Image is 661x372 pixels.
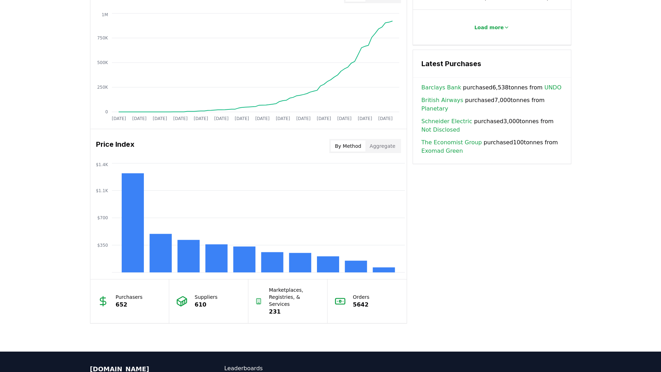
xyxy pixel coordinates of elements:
[195,301,217,309] p: 610
[421,96,463,105] a: British Airways
[378,116,393,121] tspan: [DATE]
[296,116,311,121] tspan: [DATE]
[97,85,108,90] tspan: 250K
[353,301,369,309] p: 5642
[421,58,563,69] h3: Latest Purchases
[421,117,563,134] span: purchased 3,000 tonnes from
[358,116,372,121] tspan: [DATE]
[544,83,561,92] a: UNDO
[366,140,400,152] button: Aggregate
[275,116,290,121] tspan: [DATE]
[421,138,563,155] span: purchased 100 tonnes from
[105,109,108,114] tspan: 0
[469,20,515,34] button: Load more
[195,294,217,301] p: Suppliers
[112,116,126,121] tspan: [DATE]
[96,188,108,193] tspan: $1.1K
[269,286,320,308] p: Marketplaces, Registries, & Services
[421,138,482,147] a: The Economist Group
[97,215,108,220] tspan: $700
[153,116,167,121] tspan: [DATE]
[317,116,331,121] tspan: [DATE]
[173,116,188,121] tspan: [DATE]
[97,243,108,248] tspan: $350
[474,24,504,31] p: Load more
[116,294,143,301] p: Purchasers
[421,105,448,113] a: Planetary
[132,116,146,121] tspan: [DATE]
[421,96,563,113] span: purchased 7,000 tonnes from
[421,147,463,155] a: Exomad Green
[116,301,143,309] p: 652
[269,308,320,316] p: 231
[421,83,561,92] span: purchased 6,538 tonnes from
[235,116,249,121] tspan: [DATE]
[102,12,108,17] tspan: 1M
[193,116,208,121] tspan: [DATE]
[337,116,351,121] tspan: [DATE]
[96,139,134,153] h3: Price Index
[421,126,460,134] a: Not Disclosed
[331,140,366,152] button: By Method
[421,83,461,92] a: Barclays Bank
[96,162,108,167] tspan: $1.4K
[255,116,269,121] tspan: [DATE]
[214,116,229,121] tspan: [DATE]
[421,117,472,126] a: Schneider Electric
[97,36,108,40] tspan: 750K
[97,60,108,65] tspan: 500K
[353,294,369,301] p: Orders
